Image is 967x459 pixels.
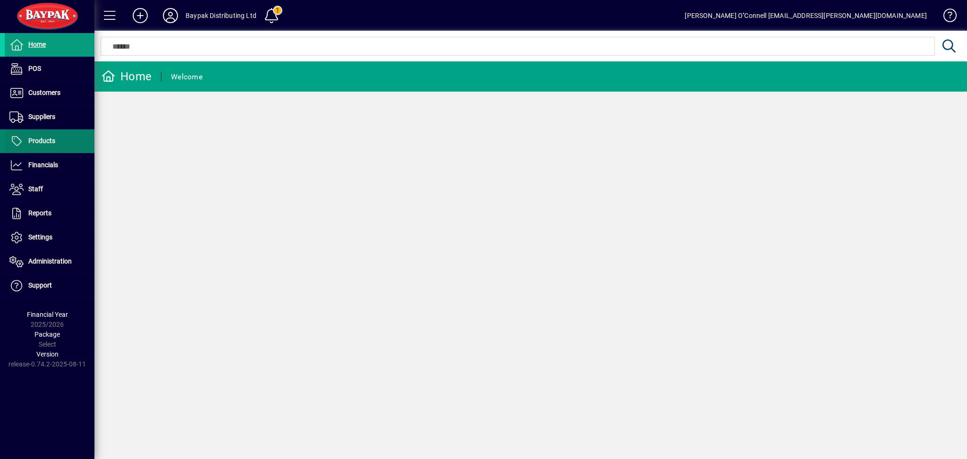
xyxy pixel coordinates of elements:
[28,257,72,265] span: Administration
[5,250,94,273] a: Administration
[102,69,152,84] div: Home
[5,202,94,225] a: Reports
[155,7,186,24] button: Profile
[36,350,59,358] span: Version
[5,226,94,249] a: Settings
[936,2,955,33] a: Knowledge Base
[28,65,41,72] span: POS
[125,7,155,24] button: Add
[186,8,256,23] div: Baypak Distributing Ltd
[28,281,52,289] span: Support
[5,274,94,297] a: Support
[28,161,58,169] span: Financials
[28,209,51,217] span: Reports
[5,129,94,153] a: Products
[685,8,927,23] div: [PERSON_NAME] O''Connell [EMAIL_ADDRESS][PERSON_NAME][DOMAIN_NAME]
[28,137,55,144] span: Products
[5,153,94,177] a: Financials
[5,81,94,105] a: Customers
[28,113,55,120] span: Suppliers
[5,57,94,81] a: POS
[27,311,68,318] span: Financial Year
[28,233,52,241] span: Settings
[171,69,203,85] div: Welcome
[34,331,60,338] span: Package
[28,185,43,193] span: Staff
[28,41,46,48] span: Home
[28,89,60,96] span: Customers
[5,178,94,201] a: Staff
[5,105,94,129] a: Suppliers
